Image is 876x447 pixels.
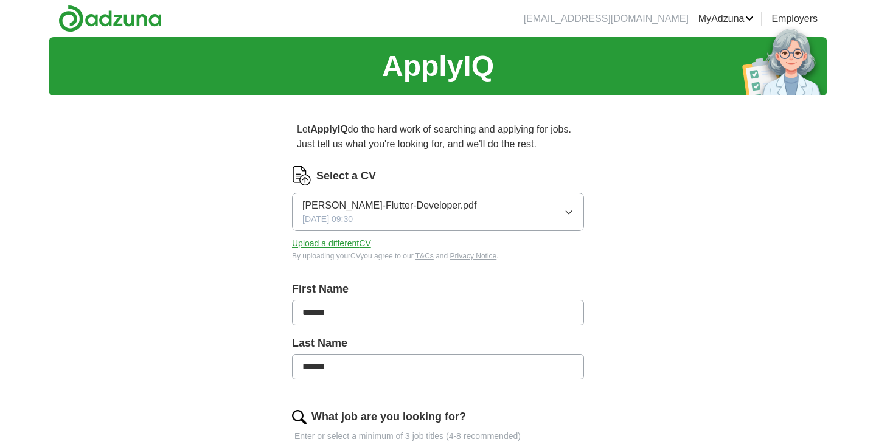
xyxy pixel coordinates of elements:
a: T&Cs [415,252,434,260]
img: Adzuna logo [58,5,162,32]
li: [EMAIL_ADDRESS][DOMAIN_NAME] [524,12,689,26]
div: By uploading your CV you agree to our and . [292,251,584,262]
h1: ApplyIQ [382,44,494,88]
span: [DATE] 09:30 [302,213,353,226]
label: First Name [292,281,584,297]
a: Employers [771,12,818,26]
button: Upload a differentCV [292,237,371,250]
label: Select a CV [316,168,376,184]
p: Let do the hard work of searching and applying for jobs. Just tell us what you're looking for, an... [292,117,584,156]
label: What job are you looking for? [311,409,466,425]
a: Privacy Notice [450,252,497,260]
p: Enter or select a minimum of 3 job titles (4-8 recommended) [292,430,584,443]
img: CV Icon [292,166,311,185]
button: [PERSON_NAME]-Flutter-Developer.pdf[DATE] 09:30 [292,193,584,231]
span: [PERSON_NAME]-Flutter-Developer.pdf [302,198,476,213]
strong: ApplyIQ [310,124,347,134]
img: search.png [292,410,307,424]
a: MyAdzuna [698,12,754,26]
label: Last Name [292,335,584,352]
